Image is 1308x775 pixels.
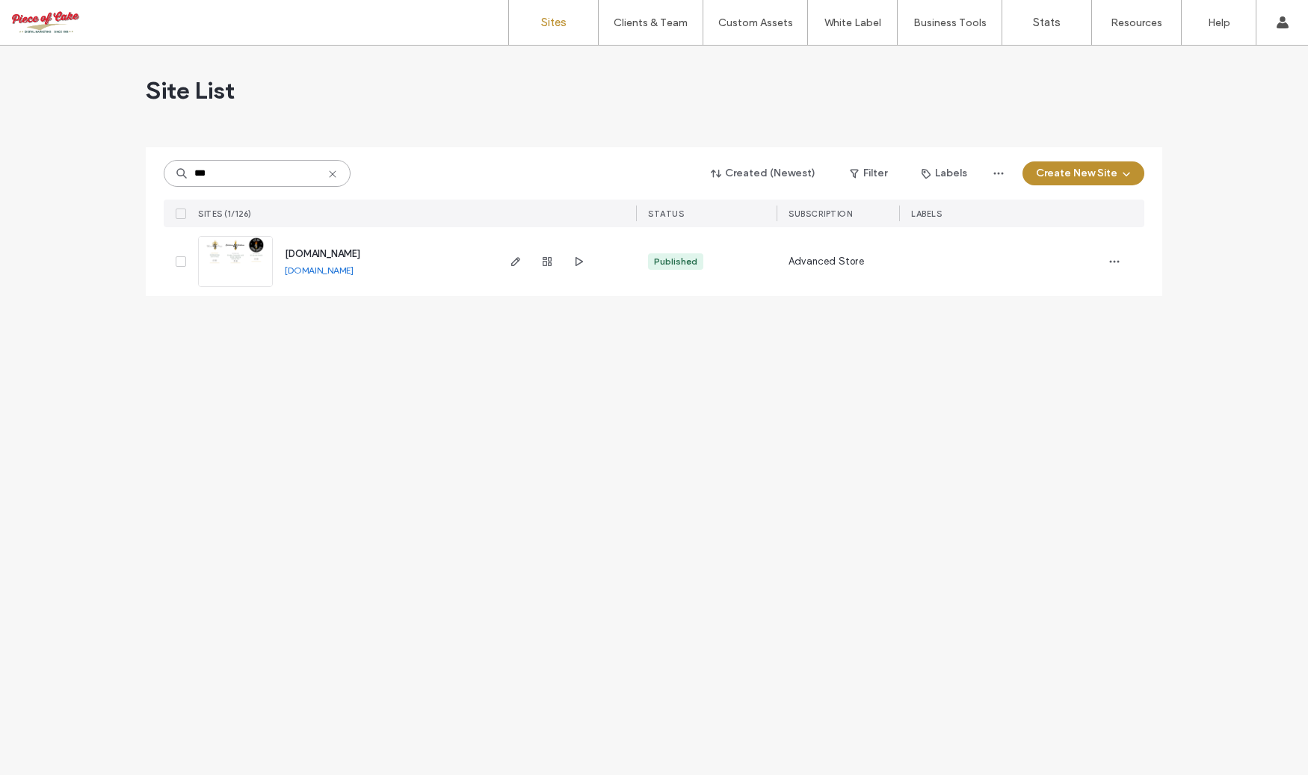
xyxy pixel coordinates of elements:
span: SITES (1/126) [198,209,252,219]
label: Resources [1111,16,1162,29]
span: STATUS [648,209,684,219]
span: Help [34,10,64,24]
div: Published [654,255,697,268]
button: Labels [908,161,981,185]
a: [DOMAIN_NAME] [285,248,360,259]
label: Stats [1033,16,1061,29]
label: White Label [824,16,881,29]
span: Advanced Store [789,254,864,269]
button: Created (Newest) [698,161,829,185]
label: Custom Assets [718,16,793,29]
span: SUBSCRIPTION [789,209,852,219]
span: Site List [146,75,235,105]
label: Business Tools [913,16,987,29]
span: LABELS [911,209,942,219]
button: Create New Site [1022,161,1144,185]
label: Sites [541,16,567,29]
label: Clients & Team [614,16,688,29]
button: Filter [835,161,902,185]
label: Help [1208,16,1230,29]
a: [DOMAIN_NAME] [285,265,354,276]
